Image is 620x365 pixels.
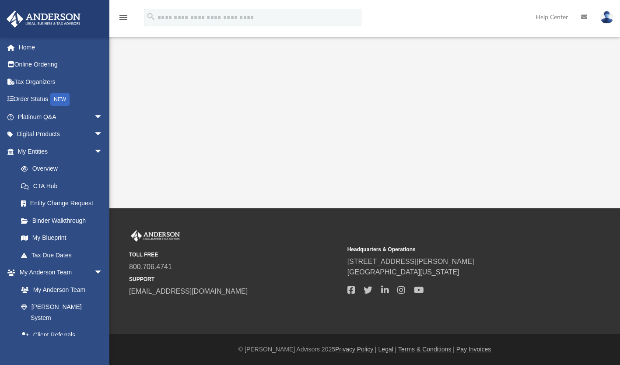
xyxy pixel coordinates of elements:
[6,39,116,56] a: Home
[94,264,112,282] span: arrow_drop_down
[12,177,116,195] a: CTA Hub
[118,12,129,23] i: menu
[347,268,459,276] a: [GEOGRAPHIC_DATA][US_STATE]
[6,126,116,143] a: Digital Productsarrow_drop_down
[378,346,397,353] a: Legal |
[6,73,116,91] a: Tax Organizers
[12,229,112,247] a: My Blueprint
[6,264,112,281] a: My Anderson Teamarrow_drop_down
[398,346,455,353] a: Terms & Conditions |
[129,230,182,242] img: Anderson Advisors Platinum Portal
[109,345,620,354] div: © [PERSON_NAME] Advisors 2025
[94,126,112,144] span: arrow_drop_down
[347,258,474,265] a: [STREET_ADDRESS][PERSON_NAME]
[129,288,248,295] a: [EMAIL_ADDRESS][DOMAIN_NAME]
[6,56,116,74] a: Online Ordering
[335,346,377,353] a: Privacy Policy |
[12,212,116,229] a: Binder Walkthrough
[12,246,116,264] a: Tax Due Dates
[146,12,156,21] i: search
[12,195,116,212] a: Entity Change Request
[129,275,341,283] small: SUPPORT
[6,91,116,109] a: Order StatusNEW
[129,263,172,270] a: 800.706.4741
[50,93,70,106] div: NEW
[12,160,116,178] a: Overview
[118,17,129,23] a: menu
[347,246,560,253] small: Headquarters & Operations
[94,108,112,126] span: arrow_drop_down
[94,143,112,161] span: arrow_drop_down
[456,346,491,353] a: Pay Invoices
[6,108,116,126] a: Platinum Q&Aarrow_drop_down
[6,143,116,160] a: My Entitiesarrow_drop_down
[600,11,613,24] img: User Pic
[129,251,341,259] small: TOLL FREE
[12,326,112,344] a: Client Referrals
[12,298,112,326] a: [PERSON_NAME] System
[12,281,107,298] a: My Anderson Team
[4,11,83,28] img: Anderson Advisors Platinum Portal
